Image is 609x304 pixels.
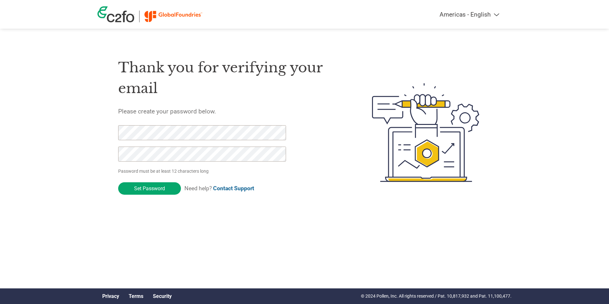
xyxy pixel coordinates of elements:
[184,185,254,192] span: Need help?
[361,48,491,217] img: create-password
[213,185,254,192] a: Contact Support
[102,293,119,299] a: Privacy
[144,11,203,22] img: GLOBALFOUNDRIES
[118,168,288,175] p: Password must be at least 12 characters long
[97,6,134,22] img: c2fo logo
[129,293,143,299] a: Terms
[118,182,181,195] input: Set Password
[118,57,342,98] h1: Thank you for verifying your email
[153,293,172,299] a: Security
[118,108,342,115] h5: Please create your password below.
[361,293,512,300] p: © 2024 Pollen, Inc. All rights reserved / Pat. 10,817,932 and Pat. 11,100,477.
